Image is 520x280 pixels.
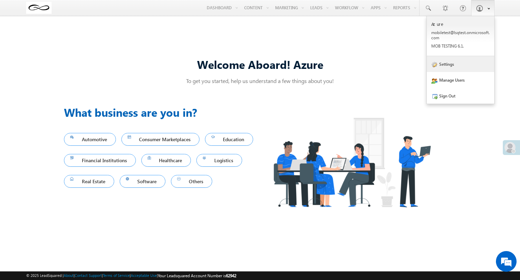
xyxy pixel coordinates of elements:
[226,273,236,278] span: 62942
[70,177,108,186] span: Real Estate
[177,177,206,186] span: Others
[148,156,185,165] span: Healthcare
[203,156,236,165] span: Logistics
[427,16,494,56] a: Azure mobiletest@lsqtest.onmicrosoft.com MOB TESTING 6.1.
[12,36,29,45] img: d_60004797649_company_0_60004797649
[70,156,130,165] span: Financial Institutions
[427,72,494,88] a: Manage Users
[9,64,126,206] textarea: Type your message and hit 'Enter'
[70,135,110,144] span: Automotive
[36,36,116,45] div: Chat with us now
[431,21,490,27] p: Azure
[427,56,494,72] a: Settings
[427,88,494,104] a: Sign Out
[431,43,490,49] p: MOB TESTI NG 6.1.
[64,273,74,278] a: About
[211,135,247,144] span: Education
[128,135,194,144] span: Consumer Marketplaces
[260,104,444,221] img: Industry.png
[64,104,260,121] h3: What business are you in?
[103,273,130,278] a: Terms of Service
[64,57,456,72] div: Welcome Aboard! Azure
[75,273,102,278] a: Contact Support
[113,3,129,20] div: Minimize live chat window
[431,30,490,40] p: mobil etest @lsqt est.o nmicr osoft .com
[94,212,125,221] em: Start Chat
[26,2,52,14] img: Custom Logo
[131,273,157,278] a: Acceptable Use
[26,272,236,279] span: © 2025 LeadSquared | | | | |
[126,177,160,186] span: Software
[158,273,236,278] span: Your Leadsquared Account Number is
[64,77,456,84] p: To get you started, help us understand a few things about you!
